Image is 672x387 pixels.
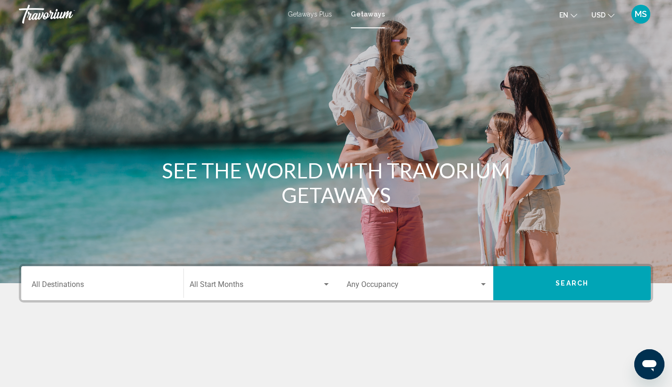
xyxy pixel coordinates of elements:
[21,266,651,300] div: Search widget
[634,349,664,379] iframe: Button to launch messaging window
[591,8,614,22] button: Change currency
[591,11,606,19] span: USD
[19,5,278,24] a: Travorium
[559,11,568,19] span: en
[159,158,513,207] h1: SEE THE WORLD WITH TRAVORIUM GETAWAYS
[493,266,651,300] button: Search
[288,10,332,18] a: Getaways Plus
[351,10,385,18] a: Getaways
[635,9,647,19] span: MS
[556,280,589,287] span: Search
[559,8,577,22] button: Change language
[629,4,653,24] button: User Menu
